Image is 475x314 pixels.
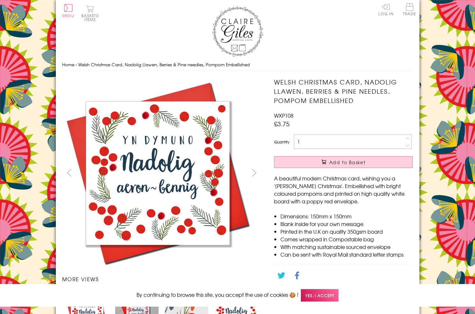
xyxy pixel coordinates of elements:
button: Basket0 items [81,5,99,21]
h3: More views [62,275,262,283]
li: With matching sustainable sourced envelope [280,243,413,251]
button: Menu [62,4,75,18]
img: Claire Giles Greetings Cards [212,6,263,57]
li: Comes wrapped in Compostable bag [280,235,413,243]
button: next [247,165,261,180]
a: Trade [403,3,416,17]
span: Add to Basket [329,159,366,165]
span: Trade [403,3,416,16]
img: Welsh Christmas Card, Nadolig Llawen, Berries & Pine needles, Pompom Embellished [261,77,453,230]
li: Dimensions: 150mm x 150mm [280,212,413,220]
a: Log In [378,3,394,16]
label: Quantity [274,139,289,145]
nav: breadcrumbs [62,58,413,71]
img: Welsh Christmas Card, Nadolig Llawen, Berries & Pine needles, Pompom Embellished [62,77,253,269]
li: Can be sent with Royal Mail standard letter stamps [280,251,413,258]
span: Welsh Christmas Card, Nadolig Llawen, Berries & Pine needles, Pompom Embellished [78,62,250,68]
span: › [76,62,77,68]
li: Blank inside for your own message [280,220,413,228]
span: WXP108 [274,112,293,119]
a: Home [62,62,74,68]
button: prev [62,165,77,180]
span: Menu [62,13,75,18]
li: Printed in the U.K on quality 350gsm board [280,228,413,235]
button: Add to Basket [274,156,413,168]
span: £3.75 [274,119,290,128]
span: Yes, I accept [301,289,338,302]
p: A beautiful modern Christmas card, wishing you a '[PERSON_NAME] Christmas'. Embellished with brig... [274,174,413,205]
h1: Welsh Christmas Card, Nadolig Llawen, Berries & Pine needles, Pompom Embellished [274,77,413,105]
span: 0 items [84,13,99,22]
